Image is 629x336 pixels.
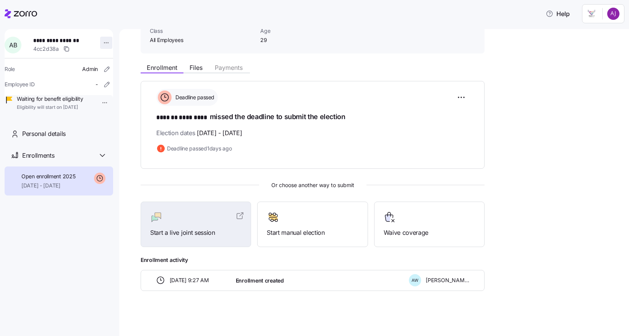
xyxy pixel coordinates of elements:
[33,45,59,53] span: 4cc2d38a
[21,173,75,180] span: Open enrollment 2025
[150,36,254,44] span: All Employees
[190,65,203,71] span: Files
[5,65,15,73] span: Role
[260,36,337,44] span: 29
[587,9,596,18] img: Employer logo
[141,256,485,264] span: Enrollment activity
[412,278,418,283] span: A W
[150,228,242,237] span: Start a live joint session
[156,112,469,123] h1: missed the deadline to submit the election
[150,27,254,35] span: Class
[197,128,242,138] span: [DATE] - [DATE]
[260,27,337,35] span: Age
[17,104,83,111] span: Eligibility will start on [DATE]
[267,228,358,237] span: Start manual election
[9,42,17,48] span: A B
[5,81,35,88] span: Employee ID
[215,65,243,71] span: Payments
[22,151,54,160] span: Enrollments
[147,65,177,71] span: Enrollment
[607,8,619,20] img: 9ced4e48ddc4de39141025f3084b8ab8
[540,6,576,21] button: Help
[156,128,242,138] span: Election dates
[236,277,284,284] span: Enrollment created
[21,182,75,189] span: [DATE] - [DATE]
[141,181,485,189] span: Or choose another way to submit
[546,9,570,18] span: Help
[22,129,66,139] span: Personal details
[426,276,469,284] span: [PERSON_NAME]
[96,81,98,88] span: -
[173,94,214,101] span: Deadline passed
[82,65,98,73] span: Admin
[17,95,83,103] span: Waiting for benefit eligibility
[167,145,232,152] span: Deadline passed 1 days ago
[384,228,475,237] span: Waive coverage
[170,276,209,284] span: [DATE] 9:27 AM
